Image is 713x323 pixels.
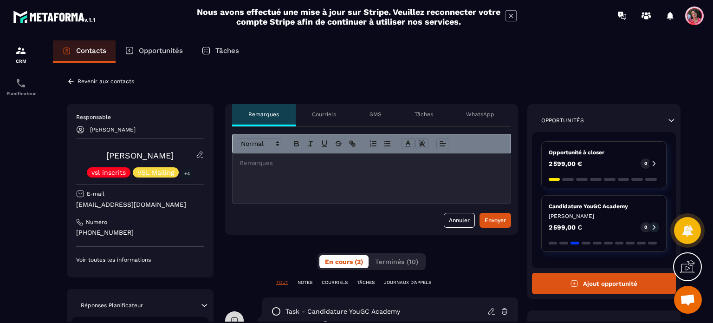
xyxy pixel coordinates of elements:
p: Tâches [215,46,239,55]
p: Candidature YouGC Academy [549,203,660,210]
p: Réponses Planificateur [81,302,143,309]
a: formationformationCRM [2,38,39,71]
p: TOUT [276,279,288,286]
p: [EMAIL_ADDRESS][DOMAIN_NAME] [76,200,204,209]
div: Envoyer [485,216,506,225]
p: [PERSON_NAME] [90,126,136,133]
p: [PHONE_NUMBER] [76,228,204,237]
p: WhatsApp [466,111,494,118]
p: Responsable [76,113,204,121]
a: schedulerschedulerPlanificateur [2,71,39,103]
a: Contacts [53,40,116,63]
p: Courriels [312,111,336,118]
a: Tâches [192,40,248,63]
h2: Nous avons effectué une mise à jour sur Stripe. Veuillez reconnecter votre compte Stripe afin de ... [196,7,501,26]
img: scheduler [15,78,26,89]
p: TÂCHES [357,279,375,286]
p: Opportunité à closer [549,149,660,156]
p: Contacts [76,46,106,55]
a: [PERSON_NAME] [106,151,174,160]
p: E-mail [87,190,104,198]
button: Terminés (10) [369,255,424,268]
img: formation [15,45,26,56]
p: Numéro [86,218,107,226]
button: Ajout opportunité [532,273,676,294]
p: VSL Mailing [137,169,174,176]
p: Revenir aux contacts [78,78,134,85]
button: En cours (2) [319,255,369,268]
p: 2 599,00 € [549,160,582,167]
button: Envoyer [480,213,511,228]
p: JOURNAUX D'APPELS [384,279,431,286]
button: Annuler [444,213,475,228]
a: Opportunités [116,40,192,63]
p: 0 [644,224,647,231]
p: NOTES [298,279,312,286]
div: Ouvrir le chat [674,286,702,314]
p: 2 599,00 € [549,224,582,231]
p: [PERSON_NAME] [549,212,660,220]
p: CRM [2,59,39,64]
p: task - Candidature YouGC Academy [285,307,400,316]
p: Remarques [248,111,279,118]
img: logo [13,8,97,25]
p: Tâches [415,111,433,118]
p: 0 [644,160,647,167]
p: COURRIELS [322,279,348,286]
p: Planificateur [2,91,39,96]
p: vsl inscrits [91,169,126,176]
span: En cours (2) [325,258,363,265]
p: Opportunités [541,117,584,124]
p: Voir toutes les informations [76,256,204,264]
span: Terminés (10) [375,258,418,265]
p: +4 [181,169,193,178]
p: SMS [369,111,382,118]
p: Opportunités [139,46,183,55]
